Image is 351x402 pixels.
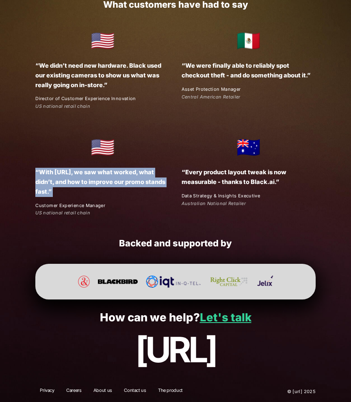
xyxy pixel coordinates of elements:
p: Customer Experience Manager [35,202,169,210]
p: “With [URL], we saw what worked, what didn’t, and how to improve our promo stands fast.” [35,168,169,197]
h2: Backed and supported by [35,238,315,249]
p: Data Strategy & Insights Executive [182,192,316,200]
p: “We didn’t need new hardware. Black used our existing cameras to show us what was really going on... [35,61,169,90]
p: “Every product layout tweak is now measurable - thanks to Black.ai.” [182,168,316,187]
img: Right Click Capital Website [209,276,249,287]
a: Privacy [35,387,58,396]
p: Director of Customer Experience Innovation [35,95,169,103]
p: “We were finally able to reliably spot checkout theft - and do something about it.” [182,61,316,81]
a: Let's talk [200,310,251,324]
img: Pan Effect Website [78,276,90,287]
h2: 🇺🇸 [35,25,169,56]
a: The product [154,387,187,396]
p: © [URL] 2025 [245,387,316,396]
a: Careers [62,387,86,396]
img: Blackbird Ventures Website [98,276,138,287]
em: US national retail chain [35,210,90,216]
p: How can we help? [15,311,336,324]
em: Australian National Retailer [182,201,246,206]
h2: 🇺🇸 [35,131,169,163]
img: In-Q-Tel (IQT) [146,276,201,287]
em: Central American Retailer [182,94,240,100]
a: About us [89,387,117,396]
p: [URL] [15,330,336,369]
a: Contact us [119,387,150,396]
em: US national retail chain [35,103,90,109]
h2: 🇦🇺 [182,131,316,163]
img: Jelix Ventures Website [257,276,273,287]
h2: 🇲🇽 [182,25,316,56]
p: Asset Protection Manager [182,86,316,93]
